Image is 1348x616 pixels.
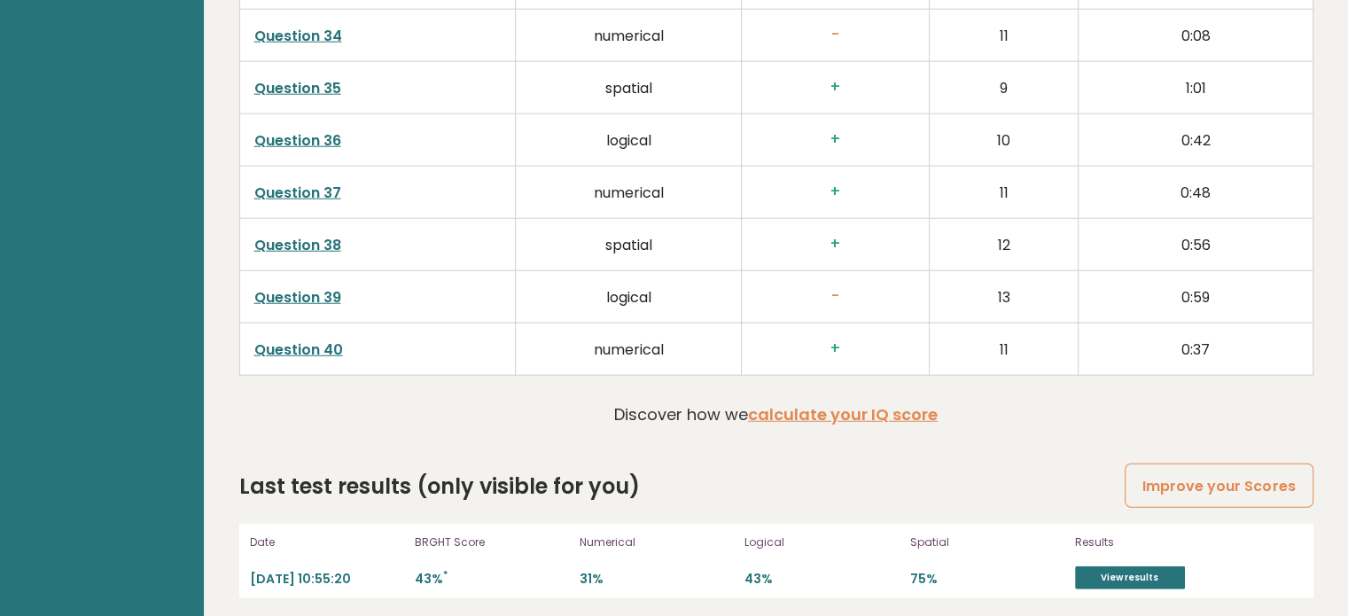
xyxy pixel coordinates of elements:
[516,218,742,270] td: spatial
[1079,166,1313,218] td: 0:48
[1079,218,1313,270] td: 0:56
[516,323,742,375] td: numerical
[516,166,742,218] td: numerical
[1075,534,1261,550] p: Results
[254,130,341,151] a: Question 36
[1079,270,1313,323] td: 0:59
[744,534,899,550] p: Logical
[516,113,742,166] td: logical
[929,323,1078,375] td: 11
[1079,9,1313,61] td: 0:08
[580,534,734,550] p: Numerical
[415,534,569,550] p: BRGHT Score
[254,287,341,308] a: Question 39
[250,571,404,588] p: [DATE] 10:55:20
[415,571,569,588] p: 43%
[929,218,1078,270] td: 12
[756,26,915,44] h3: -
[929,61,1078,113] td: 9
[1079,323,1313,375] td: 0:37
[250,534,404,550] p: Date
[1079,113,1313,166] td: 0:42
[254,235,341,255] a: Question 38
[254,339,343,360] a: Question 40
[254,78,341,98] a: Question 35
[756,78,915,97] h3: +
[1079,61,1313,113] td: 1:01
[254,26,342,46] a: Question 34
[910,571,1064,588] p: 75%
[516,9,742,61] td: numerical
[516,270,742,323] td: logical
[239,471,640,503] h2: Last test results (only visible for you)
[929,113,1078,166] td: 10
[929,270,1078,323] td: 13
[748,403,938,425] a: calculate your IQ score
[516,61,742,113] td: spatial
[756,287,915,306] h3: -
[929,166,1078,218] td: 11
[756,130,915,149] h3: +
[254,183,341,203] a: Question 37
[1125,464,1313,509] a: Improve your Scores
[910,534,1064,550] p: Spatial
[1075,566,1185,589] a: View results
[929,9,1078,61] td: 11
[756,183,915,201] h3: +
[744,571,899,588] p: 43%
[580,571,734,588] p: 31%
[614,402,938,426] p: Discover how we
[756,235,915,253] h3: +
[756,339,915,358] h3: +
